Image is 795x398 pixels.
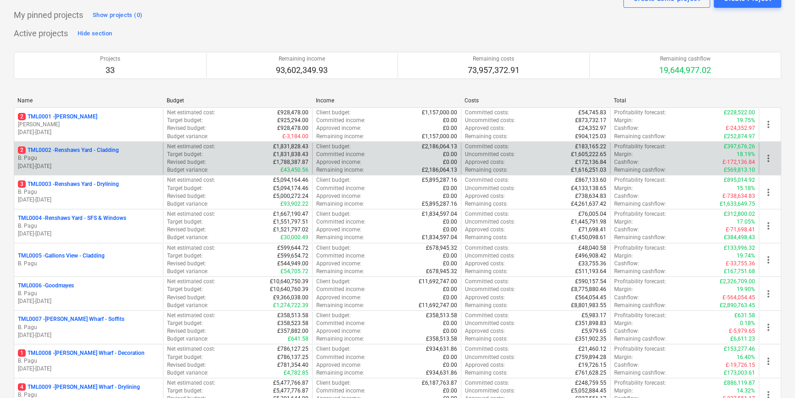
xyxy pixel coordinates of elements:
[167,260,206,268] p: Revised budget :
[18,315,159,339] div: TML0007 -[PERSON_NAME] Wharf - SoffitsB. Pagu[DATE]-[DATE]
[277,252,308,260] p: £599,654.72
[167,97,308,104] div: Budget
[18,282,74,290] p: TML0006 - Goodmayes
[726,226,755,234] p: £-71,698.41
[578,244,606,252] p: £48,040.58
[571,151,606,158] p: £1,605,222.65
[14,28,68,39] p: Active projects
[18,230,159,238] p: [DATE] - [DATE]
[443,252,457,260] p: £0.00
[720,200,755,208] p: £1,633,649.75
[273,226,308,234] p: £1,521,797.02
[578,226,606,234] p: £71,698.41
[422,143,457,151] p: £2,186,064.13
[575,133,606,140] p: £904,125.03
[578,260,606,268] p: £33,755.36
[443,226,457,234] p: £0.00
[167,158,206,166] p: Revised budget :
[575,278,606,286] p: £590,157.54
[422,234,457,241] p: £1,834,597.04
[443,218,457,226] p: £0.00
[280,234,308,241] p: £30,000.49
[726,124,755,132] p: £-24,352.97
[167,200,208,208] p: Budget variance :
[465,320,515,327] p: Uncommitted costs :
[167,185,203,192] p: Target budget :
[614,244,666,252] p: Profitability forecast :
[422,109,457,117] p: £1,157,000.00
[443,320,457,327] p: £0.00
[288,335,308,343] p: £641.58
[614,185,633,192] p: Margin :
[316,234,364,241] p: Remaining income :
[273,192,308,200] p: £5,000,272.24
[167,312,215,320] p: Net estimated cost :
[614,166,666,174] p: Remaining cashflow :
[273,294,308,302] p: £9,366,038.00
[443,192,457,200] p: £0.00
[465,176,509,184] p: Committed costs :
[277,345,308,353] p: £786,127.25
[614,192,639,200] p: Cashflow :
[273,151,308,158] p: £1,831,838.43
[316,158,361,166] p: Approved income :
[316,252,365,260] p: Committed income :
[443,124,457,132] p: £0.00
[614,143,666,151] p: Profitability forecast :
[749,354,795,398] iframe: Chat Widget
[316,218,365,226] p: Committed income :
[465,166,508,174] p: Remaining costs :
[316,302,364,309] p: Remaining income :
[18,383,26,391] span: 4
[276,65,328,76] p: 93,602,349.93
[167,302,208,309] p: Budget variance :
[614,176,666,184] p: Profitability forecast :
[763,220,774,231] span: more_vert
[443,260,457,268] p: £0.00
[465,268,508,275] p: Remaining costs :
[614,97,756,104] div: Total
[316,327,361,335] p: Approved income :
[737,252,755,260] p: 19.74%
[167,133,208,140] p: Budget variance :
[167,218,203,226] p: Target budget :
[465,158,505,166] p: Approved costs :
[614,226,639,234] p: Cashflow :
[614,124,639,132] p: Cashflow :
[14,10,83,21] p: My pinned projects
[316,176,351,184] p: Client budget :
[465,97,606,104] div: Costs
[18,349,26,357] span: 1
[273,302,308,309] p: £1,274,722.39
[724,244,755,252] p: £133,996.32
[582,312,606,320] p: £5,983.17
[280,200,308,208] p: £93,902.22
[316,109,351,117] p: Client budget :
[93,10,142,21] div: Show projects (0)
[18,121,159,129] p: [PERSON_NAME]
[18,146,159,170] div: 2TML0002 -Renshaws Yard - CladdingB. Pagu[DATE]-[DATE]
[724,166,755,174] p: £569,813.10
[614,294,639,302] p: Cashflow :
[18,146,26,154] span: 2
[659,65,711,76] p: 19,644,977.02
[614,200,666,208] p: Remaining cashflow :
[316,268,364,275] p: Remaining income :
[167,143,215,151] p: Net estimated cost :
[465,327,505,335] p: Approved costs :
[18,196,159,204] p: [DATE] - [DATE]
[571,200,606,208] p: £4,261,637.42
[167,244,215,252] p: Net estimated cost :
[277,327,308,335] p: £357,882.00
[316,210,351,218] p: Client budget :
[277,312,308,320] p: £358,513.58
[78,28,112,39] div: Hide section
[167,320,203,327] p: Target budget :
[167,210,215,218] p: Net estimated cost :
[614,312,666,320] p: Profitability forecast :
[17,97,159,104] div: Name
[614,133,666,140] p: Remaining cashflow :
[167,327,206,335] p: Revised budget :
[730,335,755,343] p: £6,611.23
[720,278,755,286] p: £2,326,709.00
